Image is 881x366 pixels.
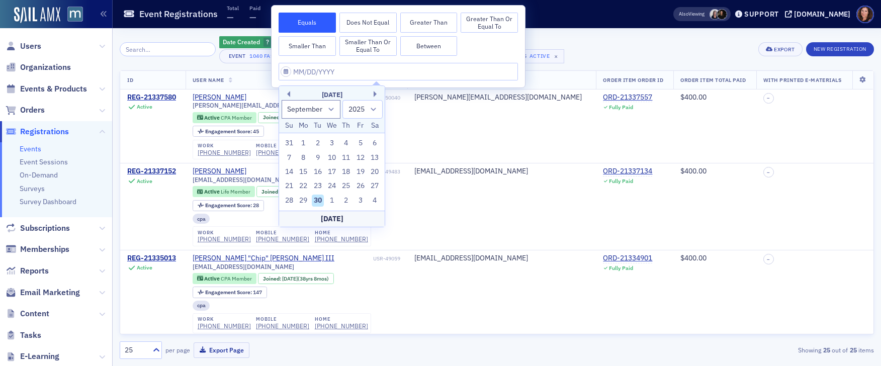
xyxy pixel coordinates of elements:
[774,47,795,52] div: Export
[258,112,333,123] div: Joined: 1995-05-16 00:00:00
[336,255,400,262] div: USR-49059
[198,143,251,149] div: work
[193,287,267,298] div: Engagement Score: 147
[312,166,324,178] div: Choose Tuesday, September 16th, 2025
[221,114,252,121] span: CPA Member
[856,6,874,23] span: Profile
[6,351,59,362] a: E-Learning
[785,11,854,18] button: [DOMAIN_NAME]
[205,129,259,134] div: 45
[414,93,589,102] div: [PERSON_NAME][EMAIL_ADDRESS][DOMAIN_NAME]
[326,180,338,192] div: Choose Wednesday, September 24th, 2025
[198,322,251,330] div: [PHONE_NUMBER]
[339,13,397,33] button: Does Not Equal
[369,152,381,164] div: Choose Saturday, September 13th, 2025
[679,11,704,18] span: Viewing
[767,95,770,101] span: –
[680,166,707,175] span: $400.00
[283,120,295,132] div: Su
[223,38,260,46] span: Date Created
[198,149,251,156] a: [PHONE_NUMBER]
[193,254,334,263] div: [PERSON_NAME] "Chip" [PERSON_NAME] III
[312,137,324,149] div: Choose Tuesday, September 2nd, 2025
[248,168,400,175] div: USR-49483
[710,9,720,20] span: Kelly Brown
[197,189,250,195] a: Active Life Member
[6,83,87,95] a: Events & Products
[20,287,80,298] span: Email Marketing
[767,169,770,175] span: –
[679,11,688,17] div: Also
[263,276,282,282] span: Joined :
[763,76,842,83] span: With Printed E-Materials
[197,276,252,282] a: Active CPA Member
[6,308,49,319] a: Content
[680,93,707,102] span: $400.00
[20,41,41,52] span: Users
[20,144,41,153] a: Events
[137,104,152,110] div: Active
[20,105,45,116] span: Orders
[552,52,561,61] span: ×
[67,7,83,22] img: SailAMX
[297,137,309,149] div: Choose Monday, September 1st, 2025
[284,91,290,97] button: Previous Month
[609,178,633,185] div: Fully Paid
[355,120,367,132] div: Fr
[219,49,500,63] button: Event1040 Fast Track - A Comprehensive Guide for Tax Practitioners [[DATE] 8:00am]×
[256,143,309,149] div: mobile
[249,51,485,61] div: 1040 Fast Track - A Comprehensive Guide for Tax Practitioners [[DATE] 8:00am]
[283,166,295,178] div: Choose Sunday, September 14th, 2025
[197,114,252,121] a: Active CPA Member
[204,188,221,195] span: Active
[369,120,381,132] div: Sa
[165,345,190,354] label: per page
[340,195,353,207] div: Choose Thursday, October 2nd, 2025
[249,12,256,23] span: —
[340,180,353,192] div: Choose Thursday, September 25th, 2025
[806,42,874,56] button: New Registration
[221,188,250,195] span: Life Member
[6,244,69,255] a: Memberships
[603,254,652,263] a: ORD-21334901
[6,126,69,137] a: Registrations
[20,265,49,277] span: Reports
[461,13,518,33] button: Greater Than or Equal To
[198,235,251,243] a: [PHONE_NUMBER]
[326,152,338,164] div: Choose Wednesday, September 10th, 2025
[127,93,176,102] a: REG-21337580
[282,276,329,282] div: (38yrs 8mos)
[339,36,397,56] button: Smaller Than or Equal To
[193,102,343,109] span: [PERSON_NAME][EMAIL_ADDRESS][DOMAIN_NAME]
[609,104,633,111] div: Fully Paid
[139,8,218,20] h1: Event Registrations
[283,137,295,149] div: Choose Sunday, August 31st, 2025
[369,166,381,178] div: Choose Saturday, September 20th, 2025
[279,211,385,227] div: [DATE]
[312,152,324,164] div: Choose Tuesday, September 9th, 2025
[193,126,264,137] div: Engagement Score: 45
[293,5,316,12] p: Refunded
[603,93,652,102] a: ORD-21337557
[279,13,336,33] button: Equals
[20,62,71,73] span: Organizations
[20,157,68,166] a: Event Sessions
[374,91,380,97] button: Next Month
[283,195,295,207] div: Choose Sunday, September 28th, 2025
[400,36,458,56] button: Between
[315,322,368,330] a: [PHONE_NUMBER]
[120,42,216,56] input: Search…
[256,230,309,236] div: mobile
[205,289,253,296] span: Engagement Score :
[400,13,458,33] button: Greater Than
[248,95,400,101] div: USR-50040
[137,178,152,185] div: Active
[193,93,246,102] a: [PERSON_NAME]
[249,5,260,12] p: Paid
[680,253,707,262] span: $400.00
[6,330,41,341] a: Tasks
